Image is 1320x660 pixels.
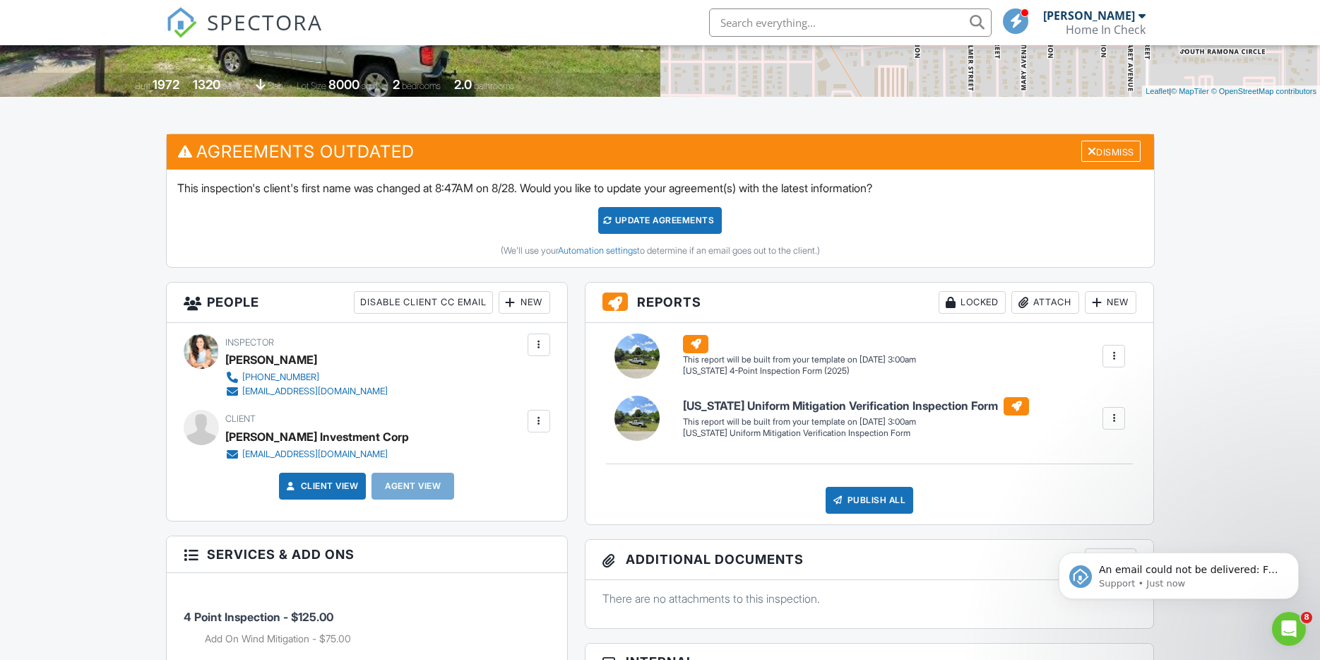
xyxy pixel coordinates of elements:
div: [PHONE_NUMBER] [242,372,319,383]
div: Dismiss [1081,141,1141,163]
h3: Agreements Outdated [167,134,1154,169]
a: Leaflet [1146,87,1169,95]
h3: Additional Documents [585,540,1154,580]
div: [EMAIL_ADDRESS][DOMAIN_NAME] [242,386,388,397]
span: bedrooms [402,81,441,91]
div: | [1142,86,1320,98]
input: Search everything... [709,8,992,37]
div: Disable Client CC Email [354,291,493,314]
span: sq. ft. [222,81,242,91]
span: Inspector [225,337,274,348]
div: [PERSON_NAME] [1043,8,1135,23]
div: [PERSON_NAME] [225,349,317,370]
h3: People [167,283,567,323]
span: 8 [1301,612,1312,623]
span: bathrooms [474,81,514,91]
a: Client View [284,479,359,493]
div: 1320 [193,77,220,92]
a: [EMAIL_ADDRESS][DOMAIN_NAME] [225,384,388,399]
div: This report will be built from your template on [DATE] 3:00am [683,416,1029,428]
div: New [1085,291,1136,314]
a: SPECTORA [166,19,323,49]
iframe: Intercom live chat [1272,612,1306,646]
div: Locked [939,291,1006,314]
span: SPECTORA [207,7,323,37]
div: 1972 [153,77,179,92]
div: [EMAIL_ADDRESS][DOMAIN_NAME] [242,449,388,460]
a: © OpenStreetMap contributors [1211,87,1316,95]
div: Publish All [826,487,914,514]
span: 4 Point Inspection - $125.00 [184,610,333,624]
div: Home In Check [1066,23,1146,37]
div: (We'll use your to determine if an email goes out to the client.) [177,245,1143,257]
iframe: Intercom notifications message [1037,523,1320,622]
div: Update Agreements [598,207,722,234]
div: This report will be built from your template on [DATE] 3:00am [683,354,916,365]
div: This inspection's client's first name was changed at 8:47AM on 8/28. Would you like to update you... [167,170,1154,267]
li: Service: 4 Point Inspection [184,584,550,657]
span: Built [135,81,150,91]
span: Lot Size [297,81,326,91]
div: [US_STATE] 4-Point Inspection Form (2025) [683,365,916,377]
img: The Best Home Inspection Software - Spectora [166,7,197,38]
div: [PERSON_NAME] Investment Corp [225,426,409,447]
span: Client [225,413,256,424]
p: There are no attachments to this inspection. [602,591,1137,606]
a: © MapTiler [1171,87,1209,95]
h3: Services & Add ons [167,536,567,573]
a: [PHONE_NUMBER] [225,370,388,384]
div: 2.0 [454,77,472,92]
div: 8000 [328,77,359,92]
h6: [US_STATE] Uniform Mitigation Verification Inspection Form [683,397,1029,416]
div: Attach [1011,291,1079,314]
h3: Reports [585,283,1154,323]
span: slab [268,81,283,91]
div: 2 [393,77,400,92]
div: [US_STATE] Uniform Mitigation Verification Inspection Form [683,428,1029,440]
a: Automation settings [558,245,637,256]
li: Add on: Add On Wind Mitigation [205,632,550,646]
a: [EMAIL_ADDRESS][DOMAIN_NAME] [225,447,398,461]
span: sq.ft. [362,81,379,91]
div: New [499,291,550,314]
